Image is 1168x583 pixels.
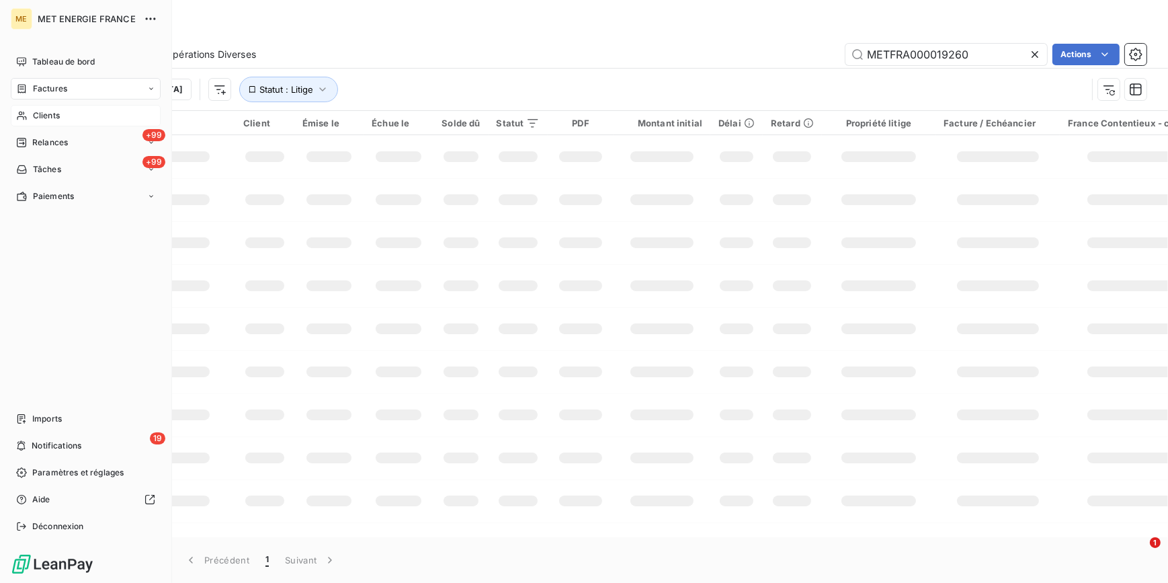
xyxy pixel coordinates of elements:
div: Statut [497,118,540,128]
button: Statut : Litige [239,77,338,102]
div: Montant initial [622,118,702,128]
iframe: Intercom live chat [1122,537,1155,570]
button: 1 [257,546,277,574]
span: Paiements [33,190,74,202]
img: Logo LeanPay [11,553,94,575]
div: Facture / Echéancier [944,118,1052,128]
span: Clients [33,110,60,122]
span: Notifications [32,440,81,452]
div: Délai [718,118,755,128]
span: Tableau de bord [32,56,95,68]
span: Opérations Diverses [165,48,256,61]
button: Actions [1052,44,1120,65]
span: Relances [32,137,68,149]
button: Précédent [176,546,257,574]
div: Client [243,118,286,128]
div: Échue le [372,118,425,128]
span: +99 [142,129,165,141]
span: 1 [1150,537,1161,548]
span: Imports [32,413,62,425]
span: MET ENERGIE FRANCE [38,13,136,24]
button: Suivant [277,546,345,574]
div: Propriété litige [830,118,927,128]
div: PDF [556,118,605,128]
div: Solde dû [442,118,480,128]
span: Factures [33,83,67,95]
span: +99 [142,156,165,168]
span: 19 [150,432,165,444]
div: ME [11,8,32,30]
div: Retard [771,118,814,128]
span: Statut : Litige [259,84,313,95]
span: 1 [265,553,269,567]
a: Aide [11,489,161,510]
span: Tâches [33,163,61,176]
input: Rechercher [845,44,1047,65]
span: Déconnexion [32,520,84,533]
div: Émise le [302,118,356,128]
span: Aide [32,494,50,506]
span: Paramètres et réglages [32,467,124,479]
